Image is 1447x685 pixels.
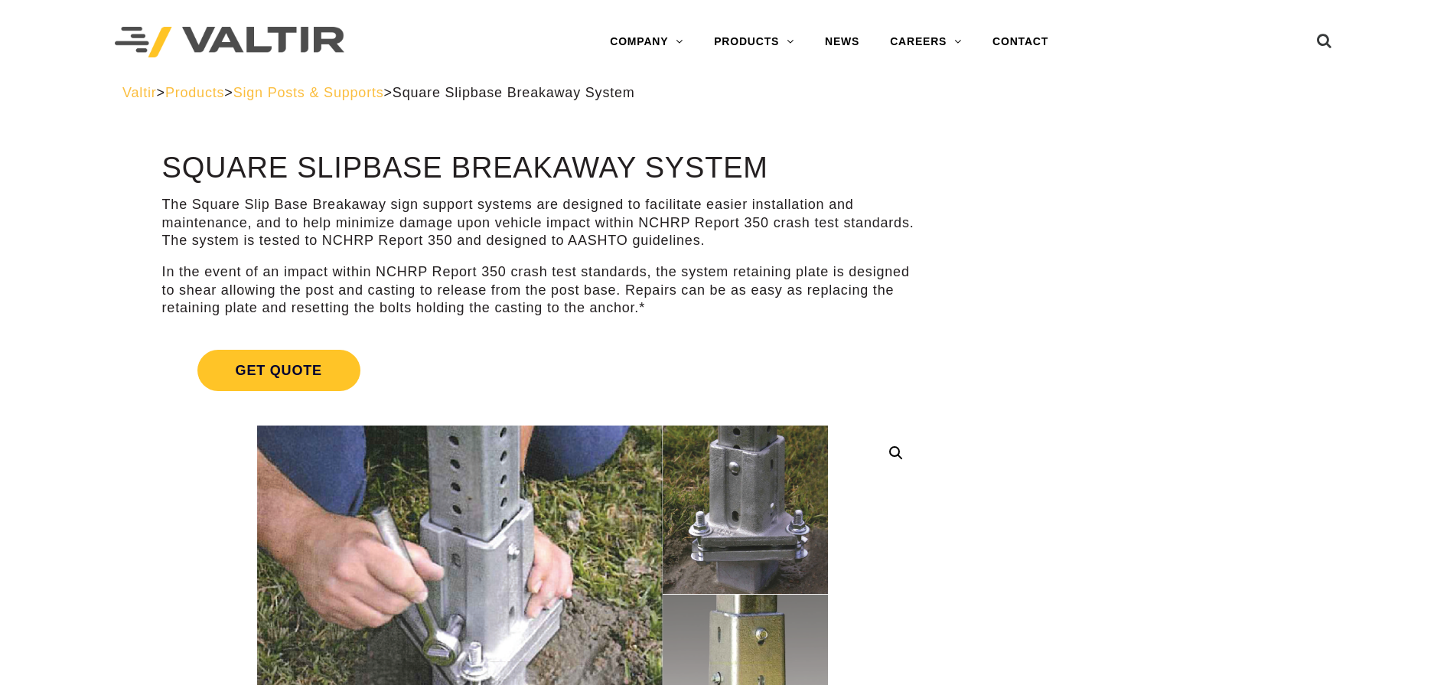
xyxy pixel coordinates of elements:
a: CONTACT [977,27,1064,57]
a: PRODUCTS [699,27,810,57]
a: CAREERS [875,27,977,57]
img: Valtir [115,27,344,58]
a: Valtir [122,85,156,100]
a: Products [165,85,224,100]
a: COMPANY [595,27,699,57]
h1: Square Slipbase Breakaway System [162,152,924,184]
span: Get Quote [197,350,360,391]
p: In the event of an impact within NCHRP Report 350 crash test standards, the system retaining plat... [162,263,924,317]
p: The Square Slip Base Breakaway sign support systems are designed to facilitate easier installatio... [162,196,924,250]
div: > > > [122,84,1325,102]
a: Get Quote [162,331,924,409]
a: Sign Posts & Supports [233,85,384,100]
a: NEWS [810,27,875,57]
span: Square Slipbase Breakaway System [393,85,635,100]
